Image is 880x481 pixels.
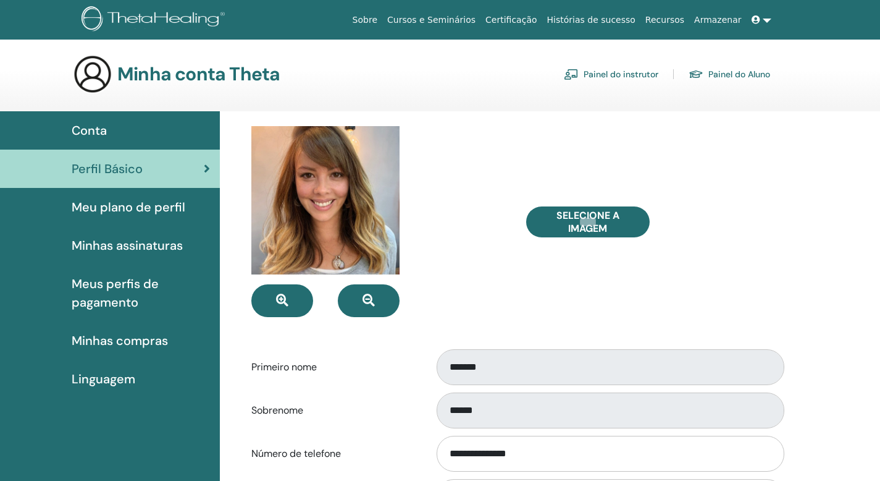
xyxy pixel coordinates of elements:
h3: Minha conta Theta [117,63,280,85]
label: Número de telefone [242,442,425,466]
a: Sobre [348,9,382,32]
span: Selecione a imagem [542,209,634,235]
a: Painel do Aluno [689,64,770,84]
span: Minhas assinaturas [72,236,183,255]
span: Linguagem [72,370,135,388]
a: Painel do instrutor [564,64,658,84]
img: default.jpg [251,126,400,275]
img: generic-user-icon.jpg [73,54,112,94]
span: Meu plano de perfil [72,198,185,216]
span: Perfil Básico [72,160,143,178]
img: chalkboard-teacher.svg [564,69,579,80]
img: graduation-cap.svg [689,69,703,80]
span: Meus perfis de pagamento [72,275,210,312]
input: Selecione a imagem [580,218,596,226]
span: Minhas compras [72,331,168,350]
a: Cursos e Seminários [382,9,480,32]
a: Histórias de sucesso [542,9,640,32]
label: Sobrenome [242,399,425,422]
a: Certificação [480,9,542,32]
label: Primeiro nome [242,355,425,379]
img: logo.png [82,6,229,34]
span: Conta [72,121,107,140]
a: Armazenar [689,9,746,32]
a: Recursos [640,9,689,32]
